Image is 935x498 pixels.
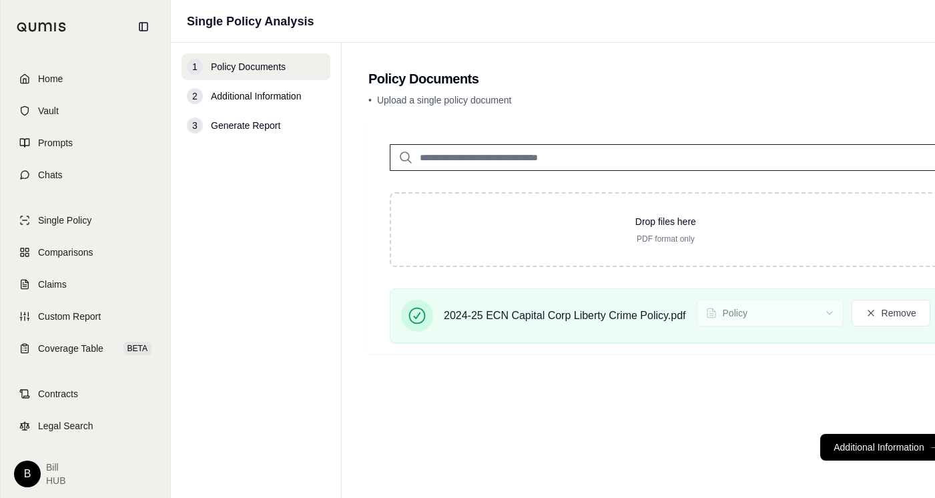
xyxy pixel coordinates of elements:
div: 1 [187,59,203,75]
span: Vault [38,104,59,117]
span: HUB [46,474,66,487]
span: Contracts [38,387,78,401]
button: Remove [852,300,930,326]
a: Chats [9,160,162,190]
span: Coverage Table [38,342,103,355]
p: Drop files here [412,215,919,228]
span: 2024-25 ECN Capital Corp Liberty Crime Policy.pdf [444,308,686,324]
p: PDF format only [412,234,919,244]
a: Contracts [9,379,162,409]
span: • [368,95,372,105]
div: B [14,461,41,487]
span: Additional Information [211,89,301,103]
span: Chats [38,168,63,182]
span: BETA [123,342,151,355]
div: 3 [187,117,203,134]
span: Upload a single policy document [377,95,512,105]
a: Coverage TableBETA [9,334,162,363]
a: Home [9,64,162,93]
span: Custom Report [38,310,101,323]
a: Prompts [9,128,162,158]
span: Legal Search [38,419,93,433]
span: Single Policy [38,214,91,227]
button: Collapse sidebar [133,16,154,37]
a: Single Policy [9,206,162,235]
a: Comparisons [9,238,162,267]
img: Qumis Logo [17,22,67,32]
span: Claims [38,278,67,291]
span: Policy Documents [211,60,286,73]
a: Claims [9,270,162,299]
a: Custom Report [9,302,162,331]
span: Comparisons [38,246,93,259]
div: 2 [187,88,203,104]
h1: Single Policy Analysis [187,12,314,31]
span: Prompts [38,136,73,150]
span: Generate Report [211,119,280,132]
a: Vault [9,96,162,126]
span: Bill [46,461,66,474]
span: Home [38,72,63,85]
a: Legal Search [9,411,162,441]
